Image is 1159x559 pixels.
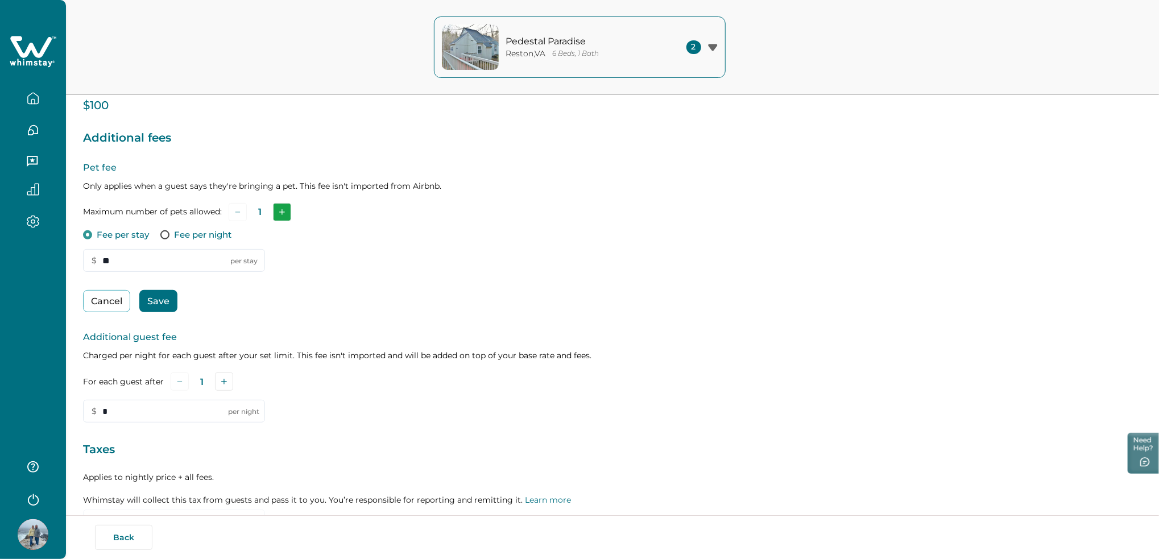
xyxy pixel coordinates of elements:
p: Pet fee [83,161,1142,175]
p: Pedestal Paradise [506,36,660,47]
p: Fee per stay [97,229,149,241]
img: Whimstay Host [18,519,48,550]
p: Charged per night for each guest after your set limit. This fee isn't imported and will be added ... [83,350,1142,361]
p: 6 Beds, 1 Bath [553,49,599,58]
p: Taxes [83,441,1142,459]
p: Additional fees [83,129,1142,147]
p: Only applies when a guest says they're bringing a pet. This fee isn't imported from Airbnb. [83,180,1142,192]
p: Additional guest fee [83,330,1142,344]
p: $100 [83,100,1142,111]
button: Add [215,372,233,391]
p: Fee per night [174,229,231,241]
p: 1 [258,206,262,218]
label: Maximum number of pets allowed: [83,206,222,218]
button: Back [95,525,152,550]
p: Reston , VA [506,49,546,59]
button: Add [273,203,291,221]
button: Subtract [229,203,247,221]
p: Applies to nightly price + all fees. Whimstay will collect this tax from guests and pass it to yo... [83,471,1142,506]
a: Learn more [525,495,571,505]
button: Cancel [83,290,130,312]
button: Subtract [171,372,189,391]
button: property-coverPedestal ParadiseReston,VA6 Beds, 1 Bath2 [434,16,726,78]
img: property-cover [442,24,499,70]
span: 2 [686,40,701,54]
button: Save [139,290,177,312]
label: For each guest after [83,376,164,388]
p: 1 [200,376,204,388]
